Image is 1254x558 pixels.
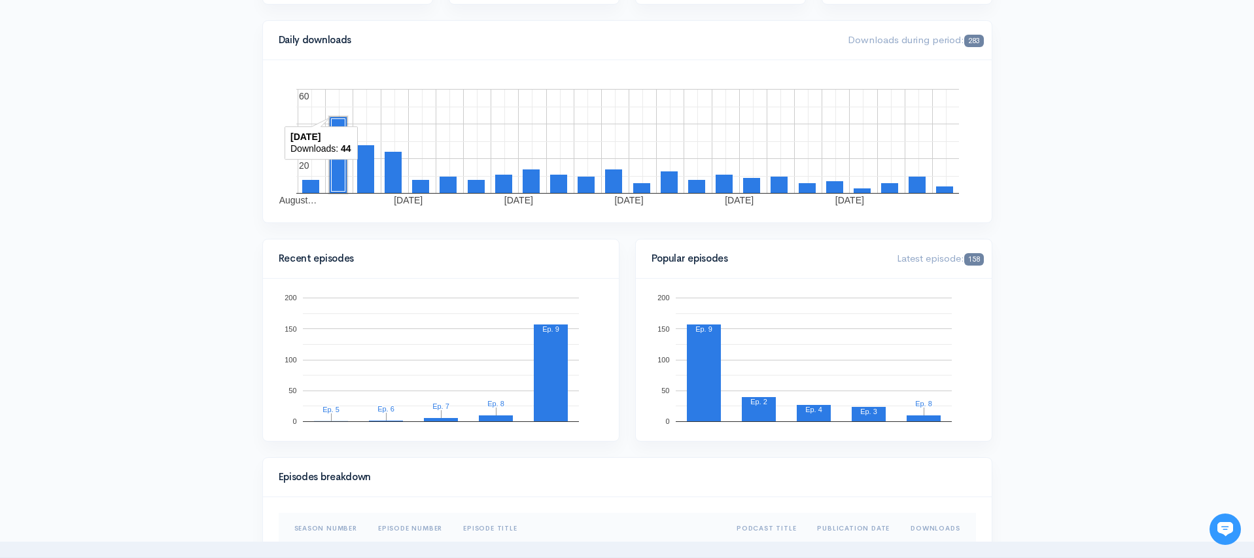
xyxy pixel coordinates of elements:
[652,294,976,425] svg: A chart.
[915,400,932,408] text: Ep. 8
[665,417,669,425] text: 0
[725,195,754,205] text: [DATE]
[84,181,157,192] span: New conversation
[848,33,983,46] span: Downloads during period:
[20,173,241,200] button: New conversation
[279,472,968,483] h4: Episodes breakdown
[394,195,423,205] text: [DATE]
[657,356,669,364] text: 100
[299,126,309,136] text: 40
[504,195,532,205] text: [DATE]
[285,356,296,364] text: 100
[964,35,983,47] span: 283
[288,387,296,394] text: 50
[661,387,669,394] text: 50
[487,400,504,408] text: Ep. 8
[542,325,559,333] text: Ep. 9
[657,324,669,332] text: 150
[279,76,976,207] svg: A chart.
[279,195,317,205] text: August…
[807,513,900,544] th: Sort column
[290,131,321,142] text: [DATE]
[652,253,882,264] h4: Popular episodes
[279,294,603,425] svg: A chart.
[279,35,833,46] h4: Daily downloads
[726,513,807,544] th: Sort column
[38,246,234,272] input: Search articles
[657,294,669,302] text: 200
[279,513,368,544] th: Sort column
[285,294,296,302] text: 200
[964,253,983,266] span: 158
[897,252,983,264] span: Latest episode:
[20,87,242,150] h2: Just let us know if you need anything and we'll be happy to help! 🙂
[614,195,643,205] text: [DATE]
[18,224,244,240] p: Find an answer quickly
[377,405,394,413] text: Ep. 6
[432,402,449,410] text: Ep. 7
[860,408,877,415] text: Ep. 3
[20,63,242,84] h1: Hi 👋
[835,195,863,205] text: [DATE]
[322,406,340,413] text: Ep. 5
[805,406,822,413] text: Ep. 4
[299,160,309,171] text: 20
[695,325,712,333] text: Ep. 9
[341,143,351,154] text: 44
[292,417,296,425] text: 0
[285,324,296,332] text: 150
[453,513,726,544] th: Sort column
[750,398,767,406] text: Ep. 2
[368,513,453,544] th: Sort column
[900,513,975,544] th: Sort column
[1210,514,1241,545] iframe: gist-messenger-bubble-iframe
[299,91,309,101] text: 60
[290,143,338,154] text: Downloads:
[279,253,595,264] h4: Recent episodes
